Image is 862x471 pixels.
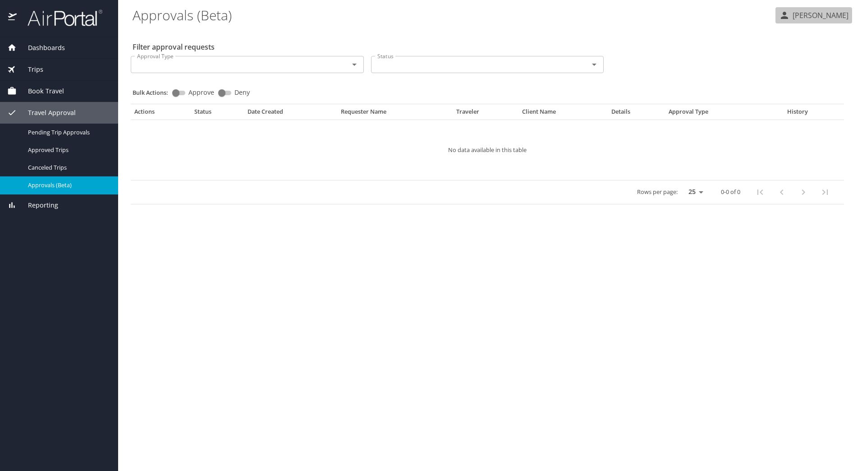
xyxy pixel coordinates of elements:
span: Approved Trips [28,146,107,154]
th: Approval Type [665,108,767,120]
img: airportal-logo.png [18,9,102,27]
th: Date Created [244,108,337,120]
th: Client Name [518,108,608,120]
span: Deny [234,89,250,96]
th: Actions [131,108,191,120]
span: Trips [17,65,43,74]
h2: Filter approval requests [133,40,215,54]
table: Approval table [131,108,844,204]
button: Open [588,58,601,71]
h1: Approvals (Beta) [133,1,772,29]
p: [PERSON_NAME] [790,10,848,21]
th: Traveler [453,108,518,120]
select: rows per page [681,185,706,199]
span: Pending Trip Approvals [28,128,107,137]
p: Rows per page: [637,189,678,195]
button: Open [348,58,361,71]
span: Travel Approval [17,108,76,118]
span: Approve [188,89,214,96]
span: Dashboards [17,43,65,53]
p: No data available in this table [158,147,817,153]
th: Details [608,108,665,120]
th: Requester Name [337,108,452,120]
span: Reporting [17,200,58,210]
th: History [767,108,828,120]
p: Bulk Actions: [133,88,175,97]
button: [PERSON_NAME] [775,7,852,23]
p: 0-0 of 0 [721,189,740,195]
span: Approvals (Beta) [28,181,107,189]
img: icon-airportal.png [8,9,18,27]
span: Canceled Trips [28,163,107,172]
th: Status [191,108,244,120]
span: Book Travel [17,86,64,96]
